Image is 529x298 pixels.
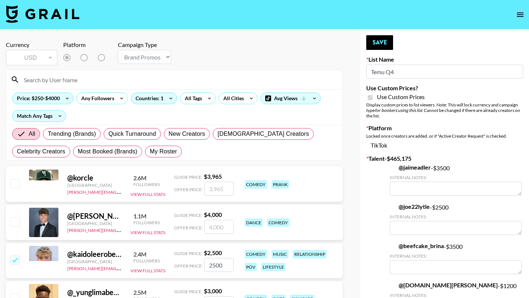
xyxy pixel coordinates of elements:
input: 4,000 [204,220,234,234]
button: View Full Stats [130,268,165,273]
div: Price: $250-$4000 [12,93,73,104]
button: Save [366,35,393,50]
span: Guide Price: [174,289,202,294]
img: TikTok [390,204,396,210]
button: open drawer [513,7,528,22]
em: for bookers using this list [375,108,422,113]
span: Offer Price: [174,225,203,230]
div: music [271,250,288,258]
div: comedy [245,250,267,258]
strong: $ 3,000 [204,287,222,294]
span: Guide Price: [174,212,202,218]
a: [PERSON_NAME][EMAIL_ADDRESS][DOMAIN_NAME] [67,188,176,195]
div: TikTok [366,142,523,149]
div: Any Followers [77,93,116,104]
div: USD [7,51,56,64]
div: @ _yunglimabean_ [67,288,122,297]
div: Currency is locked to USD [6,48,57,67]
div: Match Any Tags [12,110,66,121]
a: @joe22lytle [390,203,430,210]
img: TikTok [390,243,396,249]
div: - $ 2500 [390,203,522,235]
div: comedy [267,218,289,227]
a: @beefcake_brina [390,242,444,250]
span: Most Booked (Brands) [78,147,137,156]
a: [PERSON_NAME][EMAIL_ADDRESS][DOMAIN_NAME] [67,226,176,233]
div: prank [271,180,289,189]
div: Internal Notes: [390,175,522,180]
div: All Tags [180,93,204,104]
div: [GEOGRAPHIC_DATA] [67,182,122,188]
strong: $ 4,000 [204,211,222,218]
div: Currency [6,41,57,48]
div: List locked to TikTok. [63,50,115,65]
div: Platform [63,41,115,48]
a: [PERSON_NAME][EMAIL_ADDRESS][DOMAIN_NAME] [67,264,176,271]
label: Talent - $ 465,175 [366,155,523,162]
label: Platform [366,124,523,132]
span: My Roster [150,147,177,156]
div: Internal Notes: [390,214,522,219]
div: Locked once creators are added, or if "Active Creator Request" is checked. [366,133,523,139]
div: Followers [133,182,160,187]
div: All Cities [219,93,245,104]
div: relationship [293,250,327,258]
div: Followers [133,220,160,225]
span: Use Custom Prices [377,93,425,101]
img: Grail Talent [6,5,79,23]
strong: $ 2,500 [204,249,222,256]
span: Offer Price: [174,263,203,269]
div: 2.4M [133,251,160,258]
div: 2.5M [133,289,160,296]
strong: $ 3,965 [204,173,222,180]
span: Offer Price: [174,187,203,192]
span: All [29,130,35,138]
div: Internal Notes: [390,292,522,298]
div: Followers [133,258,160,264]
div: Countries: 1 [131,93,177,104]
span: Celebrity Creators [17,147,65,156]
div: Campaign Type [118,41,171,48]
div: 2.6M [133,174,160,182]
div: - $ 3500 [390,164,522,196]
div: @ [PERSON_NAME].[PERSON_NAME] [67,211,122,221]
button: View Full Stats [130,192,165,197]
div: pov [245,263,257,271]
input: 3,965 [204,182,234,196]
span: New Creators [169,130,205,138]
div: [GEOGRAPHIC_DATA] [67,221,122,226]
div: [GEOGRAPHIC_DATA] [67,259,122,264]
div: comedy [245,180,267,189]
span: Guide Price: [174,174,202,180]
div: - $ 3500 [390,242,522,274]
img: TikTok [390,282,396,288]
span: Guide Price: [174,251,202,256]
div: @ korcle [67,173,122,182]
div: dance [245,218,263,227]
span: [DEMOGRAPHIC_DATA] Creators [217,130,309,138]
label: List Name [366,56,523,63]
label: Use Custom Prices? [366,84,523,92]
div: Display custom prices to list viewers. Note: This will lock currency and campaign type . Cannot b... [366,102,523,119]
div: 1.1M [133,212,160,220]
input: 2,500 [204,258,234,272]
div: Avg Views [261,93,320,104]
div: lifestyle [261,263,285,271]
div: @ kaidoleerobertslife [67,250,122,259]
button: View Full Stats [130,230,165,235]
a: @jaimeadler [390,164,431,171]
img: TikTok [390,164,396,170]
span: Trending (Brands) [48,130,96,138]
a: @[DOMAIN_NAME][PERSON_NAME] [390,281,498,289]
input: Search by User Name [19,74,338,86]
span: Quick Turnaround [108,130,156,138]
div: Internal Notes: [390,253,522,259]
